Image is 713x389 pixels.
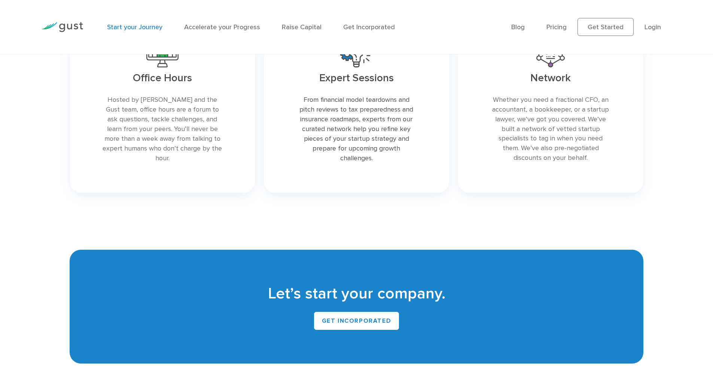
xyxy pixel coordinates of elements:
[184,23,260,31] a: Accelerate your Progress
[578,18,634,36] a: Get Started
[81,283,632,304] h2: Let’s start your company.
[645,23,661,31] a: Login
[41,22,83,32] img: Gust Logo
[343,23,395,31] a: Get Incorporated
[511,23,525,31] a: Blog
[107,23,162,31] a: Start your Journey
[282,23,322,31] a: Raise Capital
[546,23,567,31] a: Pricing
[314,312,399,330] a: GET INCORPORATED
